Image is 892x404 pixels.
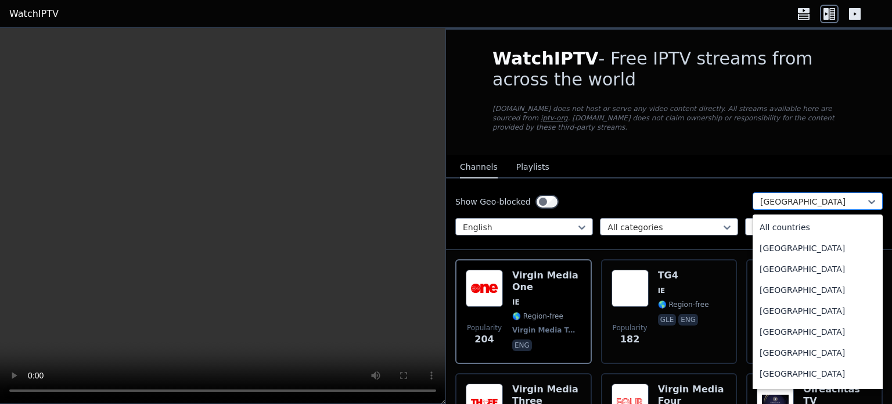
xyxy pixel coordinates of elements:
[9,7,59,21] a: WatchIPTV
[512,312,563,321] span: 🌎 Region-free
[541,114,568,122] a: iptv-org
[753,342,883,363] div: [GEOGRAPHIC_DATA]
[658,300,709,309] span: 🌎 Region-free
[512,298,520,307] span: IE
[753,259,883,280] div: [GEOGRAPHIC_DATA]
[512,326,579,335] span: Virgin Media Television
[620,333,639,346] span: 182
[492,48,599,69] span: WatchIPTV
[753,363,883,384] div: [GEOGRAPHIC_DATA]
[474,333,494,346] span: 204
[678,314,698,326] p: eng
[658,286,666,295] span: IE
[612,270,649,307] img: TG4
[466,270,503,307] img: Virgin Media One
[492,48,846,90] h1: - Free IPTV streams from across the world
[753,301,883,321] div: [GEOGRAPHIC_DATA]
[753,321,883,342] div: [GEOGRAPHIC_DATA]
[613,323,648,333] span: Popularity
[753,217,883,238] div: All countries
[455,196,531,208] label: Show Geo-blocked
[516,156,549,178] button: Playlists
[658,270,709,281] h6: TG4
[467,323,502,333] span: Popularity
[753,280,883,301] div: [GEOGRAPHIC_DATA]
[753,238,883,259] div: [GEOGRAPHIC_DATA]
[512,339,532,351] p: eng
[460,156,498,178] button: Channels
[512,270,581,293] h6: Virgin Media One
[658,314,677,326] p: gle
[492,104,846,132] p: [DOMAIN_NAME] does not host or serve any video content directly. All streams available here are s...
